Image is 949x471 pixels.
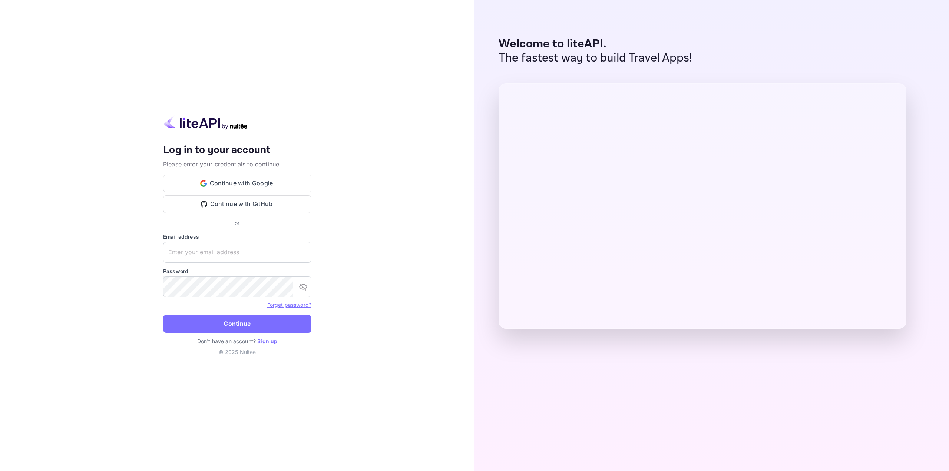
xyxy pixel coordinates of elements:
[163,175,311,192] button: Continue with Google
[257,338,277,344] a: Sign up
[499,37,692,51] p: Welcome to liteAPI.
[163,267,311,275] label: Password
[163,160,311,169] p: Please enter your credentials to continue
[267,302,311,308] a: Forget password?
[163,337,311,345] p: Don't have an account?
[499,51,692,65] p: The fastest way to build Travel Apps!
[163,348,311,356] p: © 2025 Nuitee
[267,301,311,308] a: Forget password?
[235,219,239,227] p: or
[163,242,311,263] input: Enter your email address
[163,144,311,157] h4: Log in to your account
[163,115,248,130] img: liteapi
[296,279,311,294] button: toggle password visibility
[163,195,311,213] button: Continue with GitHub
[163,315,311,333] button: Continue
[163,233,311,241] label: Email address
[499,83,906,329] img: liteAPI Dashboard Preview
